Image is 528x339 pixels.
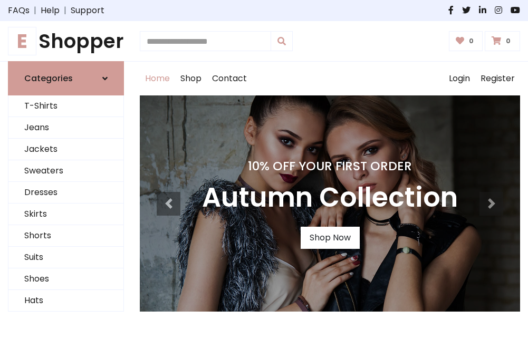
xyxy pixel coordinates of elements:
[60,4,71,17] span: |
[140,62,175,95] a: Home
[24,73,73,83] h6: Categories
[8,204,123,225] a: Skirts
[8,247,123,268] a: Suits
[8,182,123,204] a: Dresses
[8,27,36,55] span: E
[41,4,60,17] a: Help
[8,30,124,53] a: EShopper
[8,95,123,117] a: T-Shirts
[8,290,123,312] a: Hats
[175,62,207,95] a: Shop
[71,4,104,17] a: Support
[8,225,123,247] a: Shorts
[8,61,124,95] a: Categories
[444,62,475,95] a: Login
[8,4,30,17] a: FAQs
[449,31,483,51] a: 0
[8,30,124,53] h1: Shopper
[8,117,123,139] a: Jeans
[503,36,513,46] span: 0
[485,31,520,51] a: 0
[301,227,360,249] a: Shop Now
[8,139,123,160] a: Jackets
[8,268,123,290] a: Shoes
[202,182,458,214] h3: Autumn Collection
[30,4,41,17] span: |
[475,62,520,95] a: Register
[8,160,123,182] a: Sweaters
[207,62,252,95] a: Contact
[202,159,458,173] h4: 10% Off Your First Order
[466,36,476,46] span: 0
